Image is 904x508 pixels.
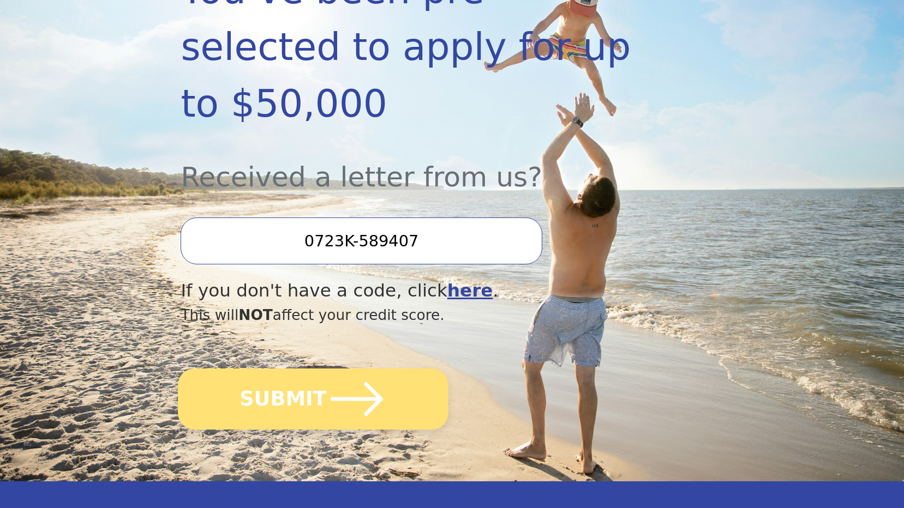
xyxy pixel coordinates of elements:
span: NOT [238,306,273,323]
a: here [447,280,493,301]
input: Enter your Offer Code: [181,217,542,264]
div: Received a letter from us? [181,132,642,198]
div: If you don't have a code, click . [181,277,642,304]
div: This will affect your credit score. [181,304,642,326]
button: SUBMIT [178,368,449,430]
